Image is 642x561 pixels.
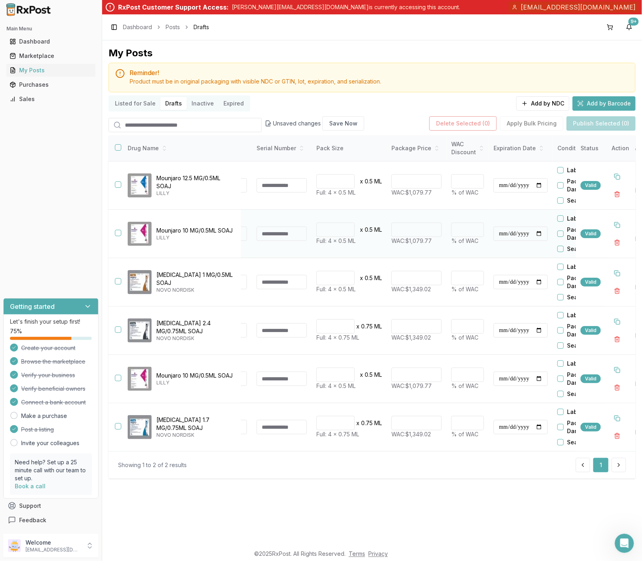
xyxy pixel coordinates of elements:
[156,271,235,287] p: [MEDICAL_DATA] 1 MG/0.5ML SOAJ
[628,18,639,26] div: 9+
[156,416,235,432] p: [MEDICAL_DATA] 1.7 MG/0.75ML SOAJ
[567,293,601,301] label: Seal Broken
[21,412,67,420] a: Make a purchase
[128,270,152,294] img: Wegovy 1 MG/0.5ML SOAJ
[128,318,152,342] img: Wegovy 2.4 MG/0.75ML SOAJ
[567,438,601,446] label: Seal Broken
[391,334,431,341] span: WAC: $1,349.02
[316,382,356,389] span: Full: 4 x 0.5 ML
[567,322,612,338] label: Package Damaged
[391,237,432,244] span: WAC: $1,079.77
[360,226,363,234] p: x
[10,38,92,46] div: Dashboard
[156,335,235,342] p: NOVO NORDISK
[21,426,54,434] span: Post a listing
[118,461,187,469] div: Showing 1 to 2 of 2 results
[567,245,601,253] label: Seal Broken
[109,47,152,60] div: My Posts
[194,23,209,31] span: Drafts
[166,23,180,31] a: Posts
[6,78,95,92] a: Purchases
[6,92,95,106] a: Sales
[610,284,624,298] button: Delete
[160,97,187,110] button: Drafts
[187,97,219,110] button: Inactive
[19,516,46,524] span: Feedback
[567,274,612,290] label: Package Damaged
[6,34,95,49] a: Dashboard
[374,177,382,185] p: ML
[110,97,160,110] button: Listed for Sale
[356,322,360,330] p: x
[391,144,442,152] div: Package Price
[623,21,636,34] button: 9+
[349,550,365,557] a: Terms
[10,52,92,60] div: Marketplace
[365,274,373,282] p: 0.5
[391,431,431,438] span: WAC: $1,349.02
[360,177,363,185] p: x
[451,286,478,292] span: % of WAC
[365,371,373,379] p: 0.5
[451,140,484,156] div: WAC Discount
[615,534,634,553] iframe: Intercom live chat
[156,287,235,293] p: NOVO NORDISK
[3,35,99,48] button: Dashboard
[3,50,99,62] button: Marketplace
[232,3,460,11] p: [PERSON_NAME][EMAIL_ADDRESS][DOMAIN_NAME] is currently accessing this account.
[128,173,152,197] img: Mounjaro 12.5 MG/0.5ML SOAJ
[567,311,607,319] label: Label Residue
[605,135,636,161] th: Action
[21,439,79,447] a: Invite your colleagues
[610,266,624,280] button: Duplicate
[610,429,624,443] button: Delete
[3,93,99,105] button: Sales
[123,23,209,31] nav: breadcrumb
[610,187,624,201] button: Delete
[130,70,629,76] h5: Reminder!
[130,78,629,86] div: Product must be in original packaging with visible NDC or GTIN, lot, expiration, and serialization.
[128,144,235,152] div: Drug Name
[3,64,99,77] button: My Posts
[6,26,95,32] h2: Main Menu
[593,458,608,472] button: 1
[10,318,92,326] p: Let's finish your setup first!
[312,135,387,161] th: Pack Size
[10,327,22,335] span: 75 %
[156,227,235,235] p: Mounjaro 10 MG/0.5ML SOAJ
[581,374,601,383] div: Valid
[368,550,388,557] a: Privacy
[156,380,235,386] p: LILLY
[610,380,624,395] button: Delete
[156,372,235,380] p: Mounjaro 10 MG/0.5ML SOAJ
[123,23,152,31] a: Dashboard
[451,382,478,389] span: % of WAC
[610,314,624,329] button: Duplicate
[128,367,152,391] img: Mounjaro 10 MG/0.5ML SOAJ
[118,2,229,12] div: RxPost Customer Support Access:
[567,263,607,271] label: Label Residue
[567,419,612,435] label: Package Damaged
[10,66,92,74] div: My Posts
[374,322,382,330] p: ML
[3,499,99,513] button: Support
[3,78,99,91] button: Purchases
[581,278,601,286] div: Valid
[610,411,624,426] button: Duplicate
[316,286,356,292] span: Full: 4 x 0.5 ML
[374,419,382,427] p: ML
[391,189,432,196] span: WAC: $1,079.77
[265,116,364,131] div: Unsaved changes
[128,222,152,246] img: Mounjaro 10 MG/0.5ML SOAJ
[15,458,87,482] p: Need help? Set up a 25 minute call with our team to set up.
[374,274,382,282] p: ML
[567,177,612,193] label: Package Damaged
[365,177,373,185] p: 0.5
[581,423,601,432] div: Valid
[567,166,607,174] label: Label Residue
[8,539,21,552] img: User avatar
[581,229,601,238] div: Valid
[567,408,607,416] label: Label Residue
[156,319,235,335] p: [MEDICAL_DATA] 2.4 MG/0.75ML SOAJ
[316,237,356,244] span: Full: 4 x 0.5 ML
